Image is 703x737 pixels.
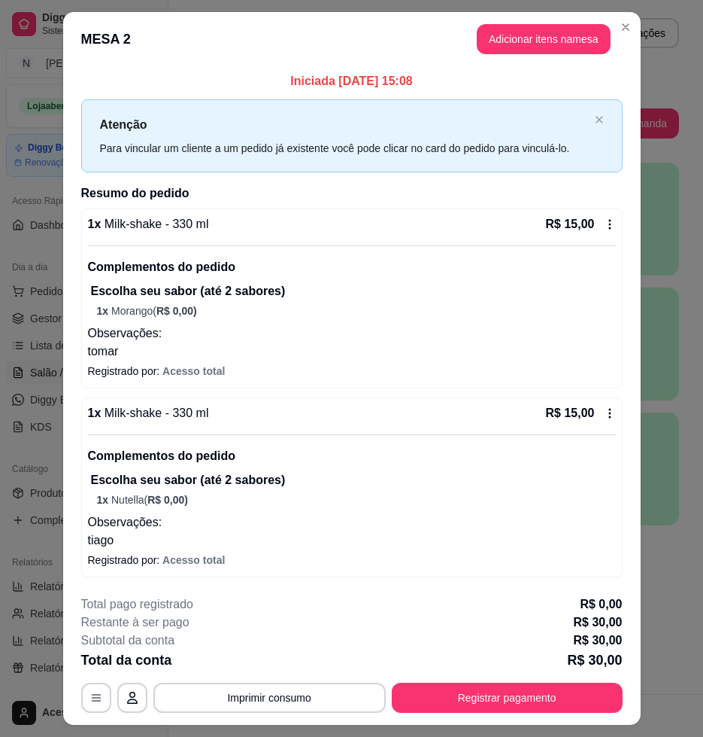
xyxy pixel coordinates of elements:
p: R$ 30,00 [574,632,623,650]
p: Observações: [88,324,616,343]
span: Milk-shake - 330 ml [101,218,208,230]
p: 1 x [88,215,209,233]
p: R$ 30,00 [567,650,622,671]
button: Registrar pagamento [392,683,623,713]
p: R$ 15,00 [546,404,595,422]
p: Registrado por: [88,553,616,568]
p: Morango ( [97,303,616,318]
p: R$ 0,00 [580,595,622,614]
div: Para vincular um cliente a um pedido já existente você pode clicar no card do pedido para vinculá... [100,140,589,157]
button: Imprimir consumo [153,683,386,713]
header: MESA 2 [63,12,641,66]
span: R$ 0,00 ) [147,494,188,506]
p: Complementos do pedido [88,447,616,465]
p: R$ 30,00 [574,614,623,632]
button: Close [614,15,638,39]
button: close [595,115,604,125]
p: Atenção [100,115,589,134]
p: Complementos do pedido [88,258,616,276]
p: Iniciada [DATE] 15:08 [81,72,623,90]
p: tomar [88,343,616,361]
p: Escolha seu sabor (até 2 sabores) [91,471,616,489]
p: Nutella ( [97,492,616,507]
p: Escolha seu sabor (até 2 sabores) [91,282,616,300]
p: Registrado por: [88,364,616,379]
p: Total da conta [81,650,172,671]
p: Restante à ser pago [81,614,189,632]
span: close [595,115,604,124]
button: Adicionar itens namesa [477,24,611,54]
h2: Resumo do pedido [81,184,623,203]
p: R$ 15,00 [546,215,595,233]
p: tiago [88,531,616,550]
p: Observações: [88,513,616,531]
p: 1 x [88,404,209,422]
span: Acesso total [162,365,225,377]
span: Acesso total [162,554,225,566]
span: 1 x [97,494,111,506]
p: Total pago registrado [81,595,193,614]
span: 1 x [97,305,111,317]
p: Subtotal da conta [81,632,175,650]
span: R$ 0,00 ) [156,305,197,317]
span: Milk-shake - 330 ml [101,407,208,419]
